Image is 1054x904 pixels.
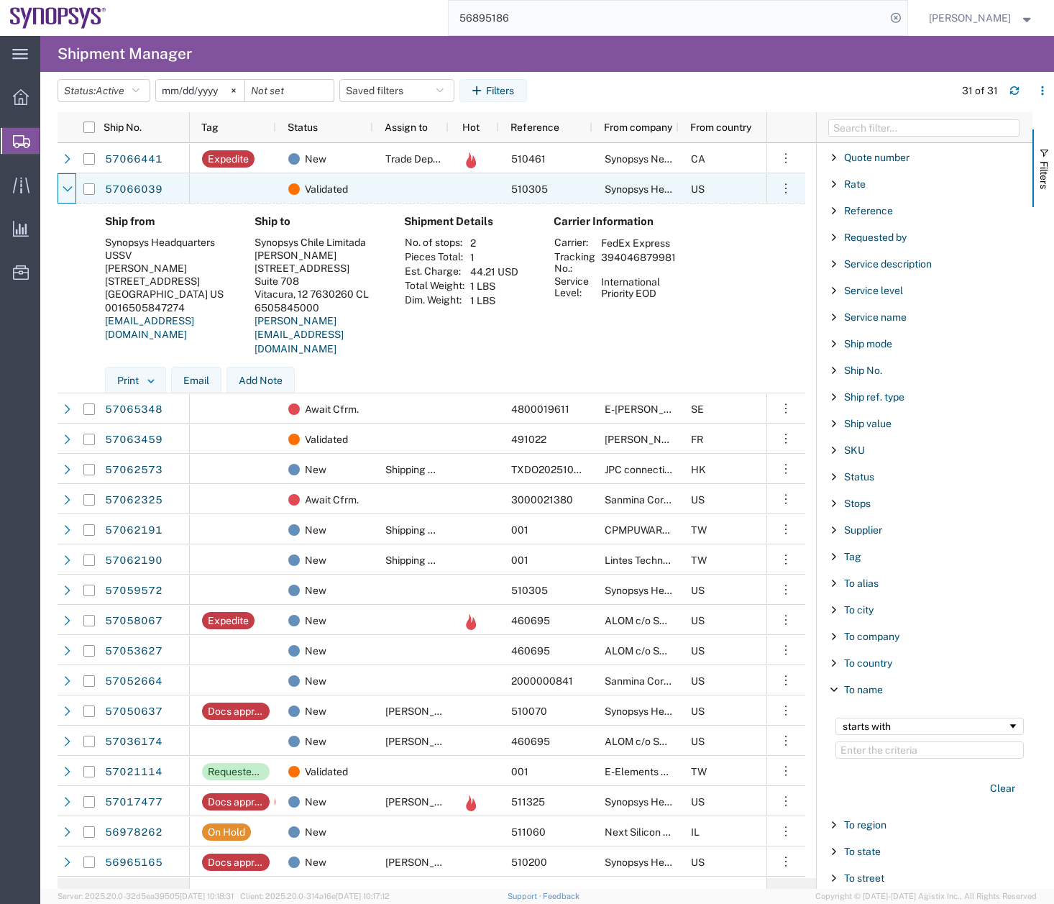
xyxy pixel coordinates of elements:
[691,403,704,415] span: SE
[844,338,892,350] span: Ship mode
[844,232,907,243] span: Requested by
[171,367,221,396] button: Email
[691,675,705,687] span: US
[404,279,465,293] th: Total Weight:
[605,736,706,747] span: ALOM c/o SYNOPSYS
[240,892,390,900] span: Client: 2025.20.0-314a16e
[511,645,550,657] span: 460695
[305,394,359,424] span: Await Cfrm.
[511,585,548,596] span: 510305
[691,464,706,475] span: HK
[511,494,573,506] span: 3000021380
[605,857,743,868] span: Synopsys Headquarters USSV
[511,796,545,808] span: 511325
[605,464,771,475] span: JPC connectivity Inc. C/O CHIN HUA
[465,250,523,265] td: 1
[844,285,903,296] span: Service level
[596,250,681,275] td: 394046879981
[691,645,705,657] span: US
[844,311,907,323] span: Service name
[843,721,1007,732] div: starts with
[385,153,469,165] span: Trade Department
[844,846,881,857] span: To state
[385,857,467,868] span: Kaelen O'Connor
[511,464,595,475] span: TXDO2025100011
[104,549,163,572] a: 57062190
[305,485,359,515] span: Await Cfrm.
[929,10,1011,26] span: Zach Anderson
[844,418,892,429] span: Ship value
[605,585,743,596] span: Synopsys Headquarters USSV
[511,826,546,838] span: 511060
[605,494,702,506] span: Sanmina Corporation
[844,551,861,562] span: Tag
[596,275,681,301] td: International Priority EOD
[104,670,163,693] a: 57052664
[105,288,232,301] div: [GEOGRAPHIC_DATA] US
[691,183,705,195] span: US
[511,766,528,777] span: 001
[305,545,326,575] span: New
[844,471,874,483] span: Status
[305,515,326,545] span: New
[828,119,1019,137] input: Filter Columns Input
[844,391,904,403] span: Ship ref. type
[305,817,326,847] span: New
[104,700,163,723] a: 57050637
[255,315,344,355] a: [PERSON_NAME][EMAIL_ADDRESS][DOMAIN_NAME]
[835,741,1024,759] input: Filter Value
[605,826,681,838] span: Next Silicon LTD
[201,122,219,133] span: Tag
[208,793,264,811] div: Docs approval needed
[462,122,480,133] span: Hot
[844,498,871,509] span: Stops
[105,367,166,396] button: Print
[255,301,381,314] div: 6505845000
[554,250,596,275] th: Tracking No.:
[449,1,886,35] input: Search for shipment number, reference number
[605,615,706,626] span: ALOM c/o SYNOPSYS
[404,215,531,228] h4: Shipment Details
[844,631,899,642] span: To company
[981,777,1024,800] button: Clear
[404,236,465,250] th: No. of stops:
[385,736,467,747] span: Rafael Chacon
[844,178,866,190] span: Rate
[105,262,232,275] div: [PERSON_NAME]
[288,122,318,133] span: Status
[404,265,465,279] th: Est. Charge:
[385,706,467,717] span: Kaelen O'Connor
[511,153,546,165] span: 510461
[305,696,326,726] span: New
[305,455,326,485] span: New
[605,645,706,657] span: ALOM c/o SYNOPSYS
[815,890,1037,903] span: Copyright © [DATE]-[DATE] Agistix Inc., All Rights Reserved
[255,275,381,288] div: Suite 708
[554,236,596,250] th: Carrier:
[385,554,455,566] span: Shipping APAC
[928,9,1035,27] button: [PERSON_NAME]
[844,205,893,216] span: Reference
[691,766,707,777] span: TW
[105,315,194,341] a: [EMAIL_ADDRESS][DOMAIN_NAME]
[255,215,381,228] h4: Ship to
[691,736,705,747] span: US
[96,85,124,96] span: Active
[404,250,465,265] th: Pieces Total:
[305,726,326,757] span: New
[691,615,705,626] span: US
[844,258,932,270] span: Service description
[508,892,544,900] a: Support
[844,577,879,589] span: To alias
[511,183,548,195] span: 510305
[245,80,334,101] input: Not set
[385,524,455,536] span: Shipping APAC
[104,489,163,512] a: 57062325
[208,854,264,871] div: Docs approval needed
[691,796,705,808] span: US
[605,403,697,415] span: E-Sharp AB
[605,796,743,808] span: Synopsys Headquarters USSV
[691,826,700,838] span: IL
[511,403,569,415] span: 4800019611
[385,122,428,133] span: Assign to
